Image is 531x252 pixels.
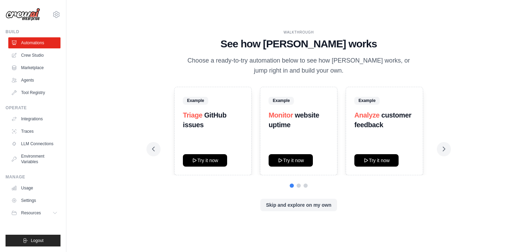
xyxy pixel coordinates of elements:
span: Logout [31,238,44,243]
a: Environment Variables [8,151,60,167]
span: Monitor [269,111,293,119]
button: Try it now [269,154,313,167]
a: Automations [8,37,60,48]
div: Build [6,29,60,35]
span: Resources [21,210,41,216]
p: Choose a ready-to-try automation below to see how [PERSON_NAME] works, or jump right in and build... [183,56,415,76]
a: Crew Studio [8,50,60,61]
span: Example [354,97,380,104]
button: Try it now [183,154,227,167]
a: Tool Registry [8,87,60,98]
a: Usage [8,183,60,194]
span: Example [269,97,294,104]
div: Manage [6,174,60,180]
div: Operate [6,105,60,111]
strong: customer feedback [354,111,411,129]
strong: GitHub issues [183,111,226,129]
button: Logout [6,235,60,246]
span: Triage [183,111,203,119]
span: Example [183,97,208,104]
div: WALKTHROUGH [152,30,445,35]
a: LLM Connections [8,138,60,149]
button: Resources [8,207,60,218]
a: Marketplace [8,62,60,73]
button: Try it now [354,154,399,167]
img: Logo [6,8,40,21]
a: Agents [8,75,60,86]
a: Settings [8,195,60,206]
a: Integrations [8,113,60,124]
button: Skip and explore on my own [260,199,337,211]
a: Traces [8,126,60,137]
span: Analyze [354,111,380,119]
h1: See how [PERSON_NAME] works [152,38,445,50]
